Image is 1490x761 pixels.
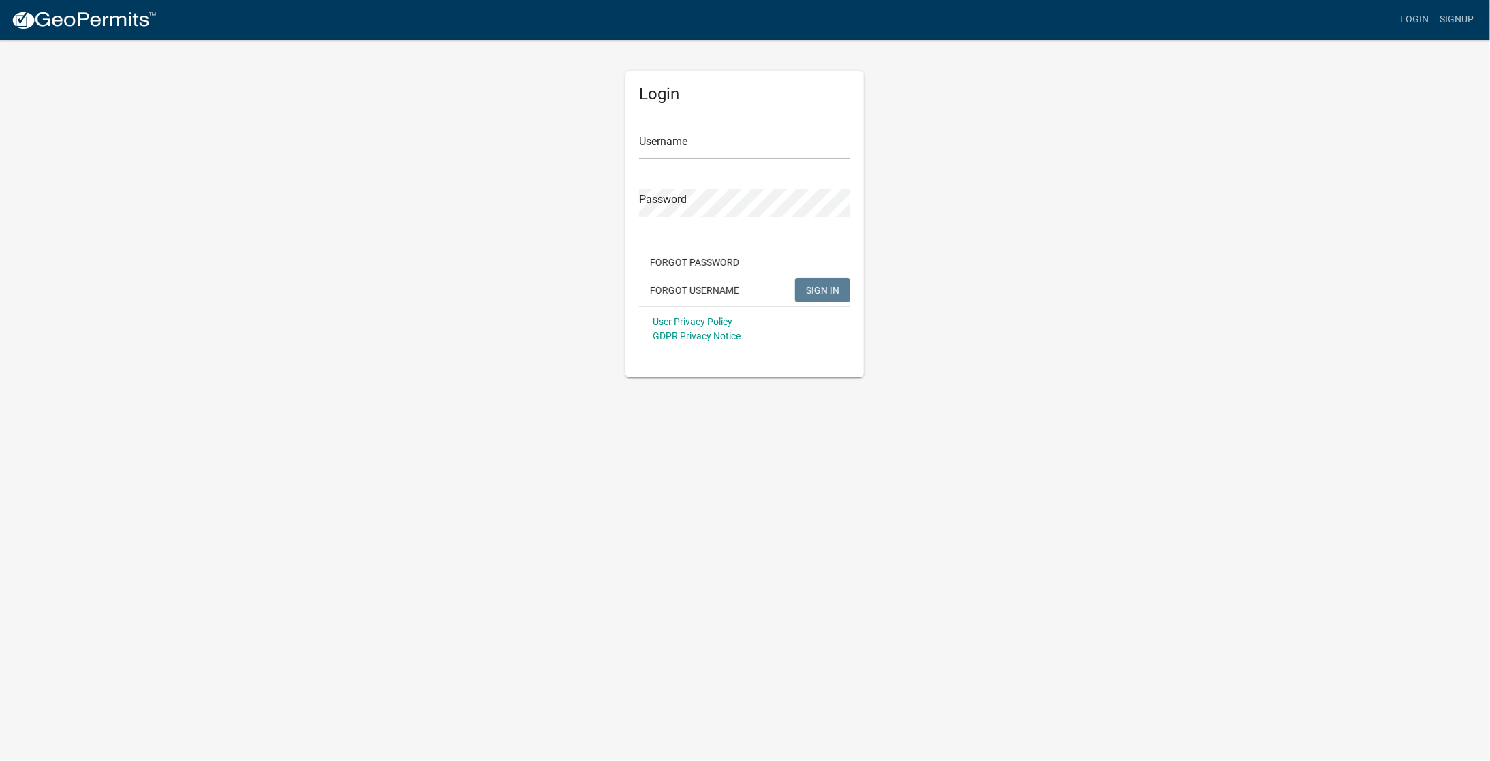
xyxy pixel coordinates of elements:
[639,84,850,104] h5: Login
[1395,7,1434,33] a: Login
[639,250,750,275] button: Forgot Password
[653,316,732,327] a: User Privacy Policy
[653,330,741,341] a: GDPR Privacy Notice
[806,284,839,295] span: SIGN IN
[639,278,750,302] button: Forgot Username
[795,278,850,302] button: SIGN IN
[1434,7,1479,33] a: Signup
